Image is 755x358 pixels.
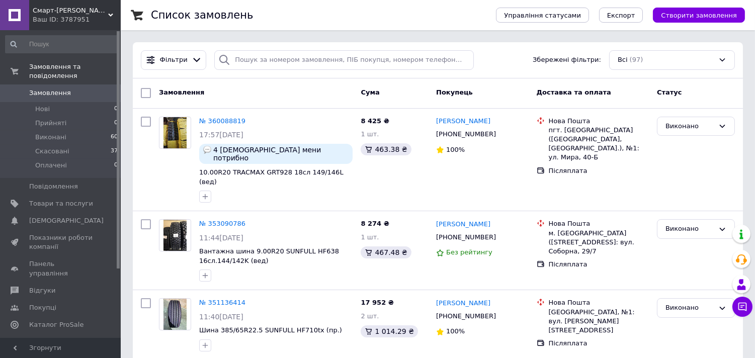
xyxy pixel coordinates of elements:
div: [PHONE_NUMBER] [434,128,498,141]
a: 10.00R20 TRACMAX GRT928 18сл 149/146L (вед) [199,168,344,186]
a: [PERSON_NAME] [436,117,490,126]
span: (97) [630,56,643,63]
div: Виконано [665,224,714,234]
a: № 353090786 [199,220,245,227]
div: Нова Пошта [549,117,649,126]
div: Виконано [665,303,714,313]
a: Фото товару [159,219,191,251]
span: Замовлення [159,88,204,96]
span: Створити замовлення [661,12,737,19]
span: Доставка та оплата [537,88,611,96]
button: Експорт [599,8,643,23]
img: Фото товару [163,299,187,330]
div: [PHONE_NUMBER] [434,231,498,244]
span: Статус [657,88,682,96]
span: Товари та послуги [29,199,93,208]
div: Нова Пошта [549,219,649,228]
span: Без рейтингу [446,248,492,256]
h1: Список замовлень [151,9,253,21]
div: [PHONE_NUMBER] [434,310,498,323]
a: Вантажна шина 9.00R20 SUNFULL HF638 16сл.144/142K (вед) [199,247,339,264]
div: пгт. [GEOGRAPHIC_DATA] ([GEOGRAPHIC_DATA], [GEOGRAPHIC_DATA].), №1: ул. Мира, 40-Б [549,126,649,162]
button: Управління статусами [496,8,589,23]
span: 1 шт. [361,233,379,241]
div: Післяплата [549,339,649,348]
span: Повідомлення [29,182,78,191]
span: Нові [35,105,50,114]
span: 8 274 ₴ [361,220,389,227]
span: Смарт-К [33,6,108,15]
span: Відгуки [29,286,55,295]
img: :speech_balloon: [203,146,211,154]
a: Шина 385/65R22.5 SUNFULL HF710tx (пр.) [199,326,342,334]
span: 0 [114,161,118,170]
span: Оплачені [35,161,67,170]
span: Cума [361,88,379,96]
span: 11:40[DATE] [199,313,243,321]
span: Скасовані [35,147,69,156]
a: Створити замовлення [643,11,745,19]
span: Прийняті [35,119,66,128]
a: Фото товару [159,298,191,330]
span: 8 425 ₴ [361,117,389,125]
span: 1 шт. [361,130,379,138]
span: 0 [114,119,118,128]
button: Чат з покупцем [732,297,752,317]
input: Пошук [5,35,119,53]
span: Покупці [29,303,56,312]
span: 17:57[DATE] [199,131,243,139]
div: Нова Пошта [549,298,649,307]
div: Післяплата [549,166,649,175]
img: Фото товару [163,220,187,251]
span: 17 952 ₴ [361,299,393,306]
a: № 351136414 [199,299,245,306]
div: 463.38 ₴ [361,143,411,155]
a: Фото товару [159,117,191,149]
span: Фільтри [160,55,188,65]
img: Фото товару [163,117,187,148]
span: 60 [111,133,118,142]
span: Експорт [607,12,635,19]
div: Післяплата [549,260,649,269]
span: Замовлення та повідомлення [29,62,121,80]
span: Показники роботи компанії [29,233,93,251]
a: № 360088819 [199,117,245,125]
input: Пошук за номером замовлення, ПІБ покупця, номером телефону, Email, номером накладної [214,50,474,70]
span: [DEMOGRAPHIC_DATA] [29,216,104,225]
span: Каталог ProSale [29,320,83,329]
a: [PERSON_NAME] [436,220,490,229]
span: 11:44[DATE] [199,234,243,242]
span: Покупець [436,88,473,96]
span: Управління статусами [504,12,581,19]
div: 467.48 ₴ [361,246,411,258]
span: 37 [111,147,118,156]
span: Панель управління [29,259,93,278]
span: Виконані [35,133,66,142]
span: 4 [DEMOGRAPHIC_DATA] мени потрибно [213,146,349,162]
span: 100% [446,327,465,335]
button: Створити замовлення [653,8,745,23]
div: Виконано [665,121,714,132]
div: 1 014.29 ₴ [361,325,418,337]
a: [PERSON_NAME] [436,299,490,308]
span: Всі [618,55,628,65]
div: Ваш ID: 3787951 [33,15,121,24]
span: Замовлення [29,88,71,98]
span: 100% [446,146,465,153]
span: 2 шт. [361,312,379,320]
div: [GEOGRAPHIC_DATA], №1: вул. [PERSON_NAME][STREET_ADDRESS] [549,308,649,335]
div: м. [GEOGRAPHIC_DATA] ([STREET_ADDRESS]: вул. Соборна, 29/7 [549,229,649,256]
span: 0 [114,105,118,114]
span: Збережені фільтри: [533,55,601,65]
